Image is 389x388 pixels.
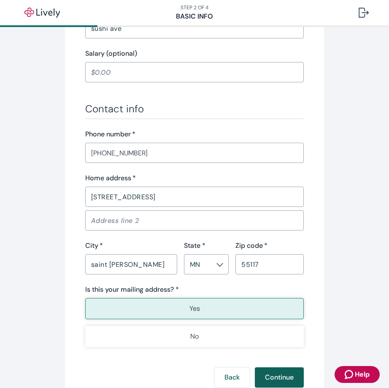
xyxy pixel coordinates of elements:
[85,64,304,81] input: $0.00
[85,256,177,273] input: City
[190,331,199,342] p: No
[85,129,135,139] label: Phone number
[19,8,66,18] img: Lively
[85,212,304,229] input: Address line 2
[85,173,136,183] label: Home address
[335,366,380,383] button: Zendesk support iconHelp
[85,298,304,319] button: Yes
[186,258,213,270] input: --
[235,256,304,273] input: Zip code
[255,367,304,388] button: Continue
[189,304,200,314] p: Yes
[352,3,375,23] button: Log out
[85,326,304,347] button: No
[235,241,267,251] label: Zip code
[355,369,370,380] span: Help
[345,369,355,380] svg: Zendesk support icon
[85,49,137,59] label: Salary (optional)
[216,260,224,269] button: Open
[184,241,205,251] label: State *
[85,144,304,161] input: (555) 555-5555
[85,188,304,205] input: Address line 1
[216,261,223,268] svg: Chevron icon
[85,241,103,251] label: City
[85,285,179,295] label: Is this your mailing address? *
[214,367,250,388] button: Back
[85,103,304,115] h3: Contact info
